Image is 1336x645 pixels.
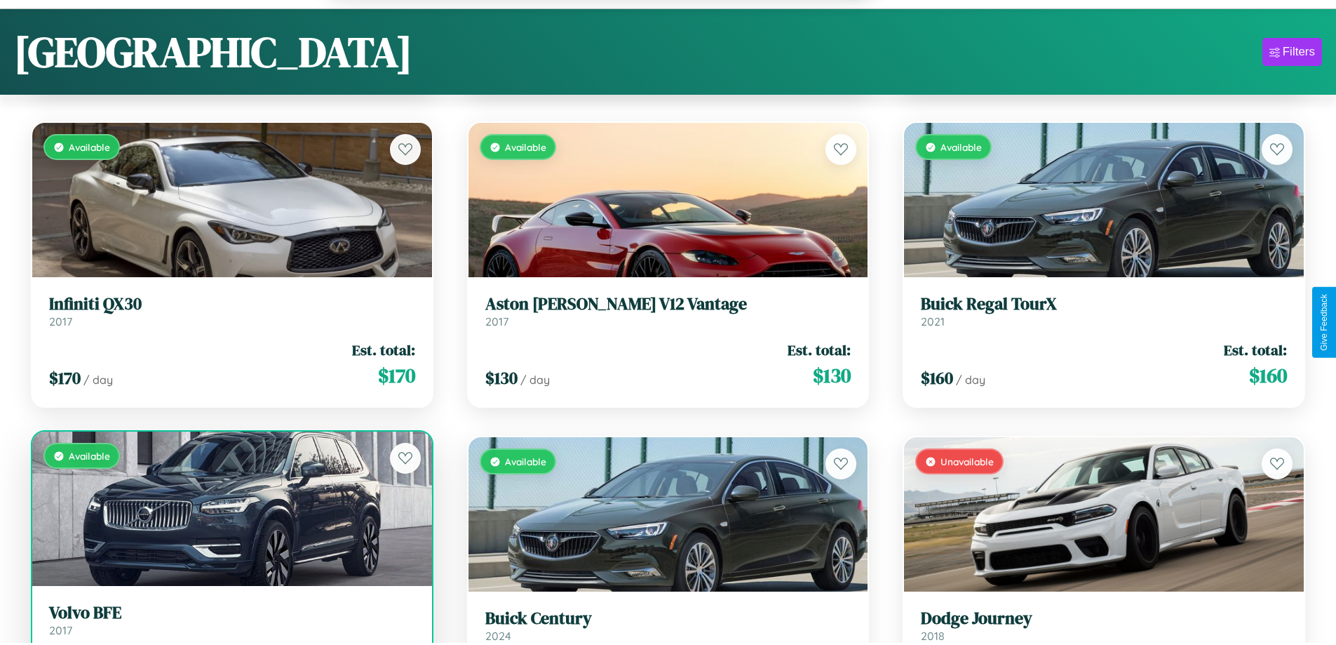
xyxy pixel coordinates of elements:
[921,314,945,328] span: 2021
[69,450,110,462] span: Available
[1283,45,1315,59] div: Filters
[49,294,415,328] a: Infiniti QX302017
[921,609,1287,643] a: Dodge Journey2018
[921,294,1287,314] h3: Buick Regal TourX
[485,366,518,390] span: $ 130
[485,294,851,314] h3: Aston [PERSON_NAME] V12 Vantage
[49,623,72,637] span: 2017
[485,294,851,328] a: Aston [PERSON_NAME] V12 Vantage2017
[813,361,851,390] span: $ 130
[921,294,1287,328] a: Buick Regal TourX2021
[921,609,1287,629] h3: Dodge Journey
[352,340,415,360] span: Est. total:
[69,141,110,153] span: Available
[1262,38,1322,66] button: Filters
[49,366,81,390] span: $ 170
[1224,340,1287,360] span: Est. total:
[940,141,982,153] span: Available
[14,23,412,81] h1: [GEOGRAPHIC_DATA]
[940,456,994,467] span: Unavailable
[921,629,945,643] span: 2018
[485,609,851,643] a: Buick Century2024
[921,366,953,390] span: $ 160
[49,294,415,314] h3: Infiniti QX30
[520,373,550,387] span: / day
[505,456,546,467] span: Available
[49,603,415,623] h3: Volvo BFE
[956,373,985,387] span: / day
[49,314,72,328] span: 2017
[485,609,851,629] h3: Buick Century
[788,340,851,360] span: Est. total:
[485,314,508,328] span: 2017
[485,629,511,643] span: 2024
[1249,361,1287,390] span: $ 160
[1319,294,1329,351] div: Give Feedback
[49,603,415,637] a: Volvo BFE2017
[378,361,415,390] span: $ 170
[505,141,546,153] span: Available
[83,373,113,387] span: / day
